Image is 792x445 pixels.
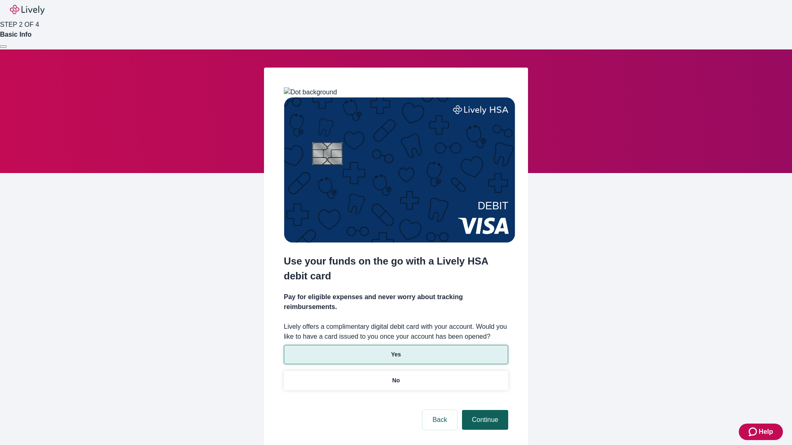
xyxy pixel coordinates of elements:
[739,424,783,440] button: Zendesk support iconHelp
[422,410,457,430] button: Back
[284,254,508,283] h2: Use your funds on the go with a Lively HSA debit card
[391,350,401,359] p: Yes
[284,322,508,342] label: Lively offers a complimentary digital debit card with your account. Would you like to have a card...
[759,427,773,437] span: Help
[284,87,337,97] img: Dot background
[284,97,515,243] img: Debit card
[10,5,45,15] img: Lively
[749,427,759,437] svg: Zendesk support icon
[392,376,400,385] p: No
[284,292,508,312] h4: Pay for eligible expenses and never worry about tracking reimbursements.
[284,345,508,364] button: Yes
[284,371,508,390] button: No
[462,410,508,430] button: Continue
